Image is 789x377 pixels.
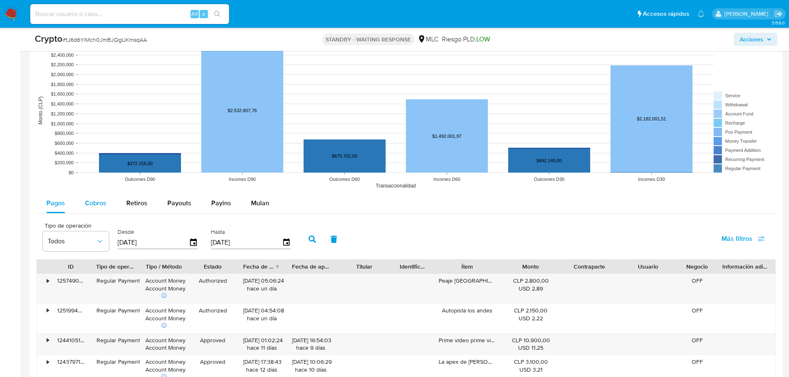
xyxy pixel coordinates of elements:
span: s [203,10,205,18]
p: nicolas.tyrkiel@mercadolibre.com [724,10,771,18]
p: STANDBY - WAITING RESPONSE [322,34,414,45]
a: Notificaciones [697,10,705,17]
span: # tJ6d6YlMch0JmBJQgUKmsqAA [63,36,147,44]
b: Crypto [35,32,63,45]
span: LOW [476,34,490,44]
div: MLC [417,35,439,44]
a: Salir [774,10,783,18]
button: Acciones [734,33,777,46]
input: Buscar usuario o caso... [30,9,229,19]
span: Alt [191,10,198,18]
button: search-icon [209,8,226,20]
span: 3.158.0 [772,19,785,26]
span: Riesgo PLD: [442,35,490,44]
span: Accesos rápidos [643,10,689,18]
span: Acciones [740,33,763,46]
